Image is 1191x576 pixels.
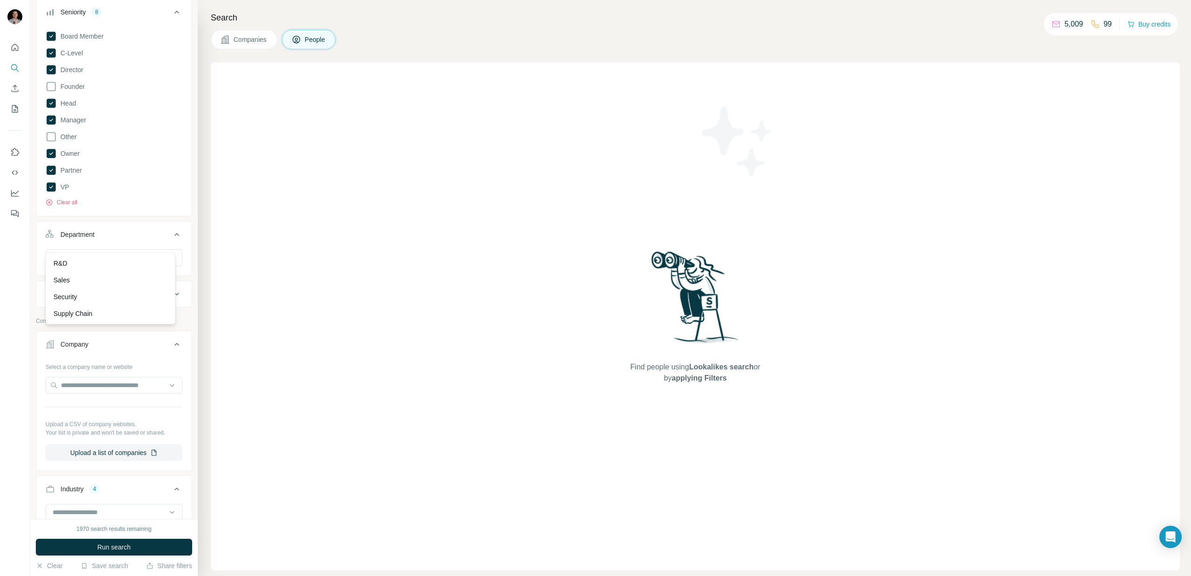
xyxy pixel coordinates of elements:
button: Quick start [7,39,22,56]
div: Department [60,230,94,239]
span: Run search [97,543,131,552]
img: Avatar [7,9,22,24]
img: Surfe Illustration - Woman searching with binoculars [647,249,744,353]
button: Buy credits [1127,18,1171,31]
p: 99 [1104,19,1112,30]
span: Board Member [57,32,104,41]
p: Company information [36,317,192,325]
p: Sales [54,275,70,285]
button: Use Surfe on LinkedIn [7,144,22,161]
span: Director [57,65,83,74]
p: Supply Chain [54,309,92,318]
span: Other [57,132,77,141]
div: 4 [89,485,100,493]
button: Company [36,333,192,359]
span: Partner [57,166,82,175]
button: Share filters [146,561,192,570]
button: Use Surfe API [7,164,22,181]
p: Upload a CSV of company websites. [46,420,182,429]
div: Select a company name or website [46,359,182,371]
button: Department [36,223,192,249]
button: Run search [36,539,192,556]
h4: Search [211,11,1180,24]
span: Lookalikes search [689,363,754,371]
div: Industry [60,484,84,494]
span: Head [57,99,76,108]
button: Dashboard [7,185,22,201]
div: 8 [91,8,102,16]
span: VP [57,182,69,192]
p: Security [54,292,77,301]
span: applying Filters [672,374,727,382]
span: People [305,35,326,44]
button: Feedback [7,205,22,222]
button: My lists [7,100,22,117]
div: Seniority [60,7,86,17]
button: Seniority8 [36,1,192,27]
span: Founder [57,82,85,91]
button: Industry4 [36,478,192,504]
span: Owner [57,149,80,158]
button: Upload a list of companies [46,444,182,461]
button: Enrich CSV [7,80,22,97]
button: Search [7,60,22,76]
span: Manager [57,115,86,125]
p: 5,009 [1064,19,1083,30]
span: Companies [234,35,268,44]
button: Clear all [46,198,77,207]
div: Open Intercom Messenger [1159,526,1182,548]
button: Personal location [36,283,192,305]
p: Your list is private and won't be saved or shared. [46,429,182,437]
p: R&D [54,259,67,268]
button: Clear [36,561,62,570]
img: Surfe Illustration - Stars [696,100,779,183]
span: C-Level [57,48,83,58]
div: 1970 search results remaining [77,525,152,533]
button: Save search [80,561,128,570]
div: Company [60,340,88,349]
span: Find people using or by [621,362,769,384]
